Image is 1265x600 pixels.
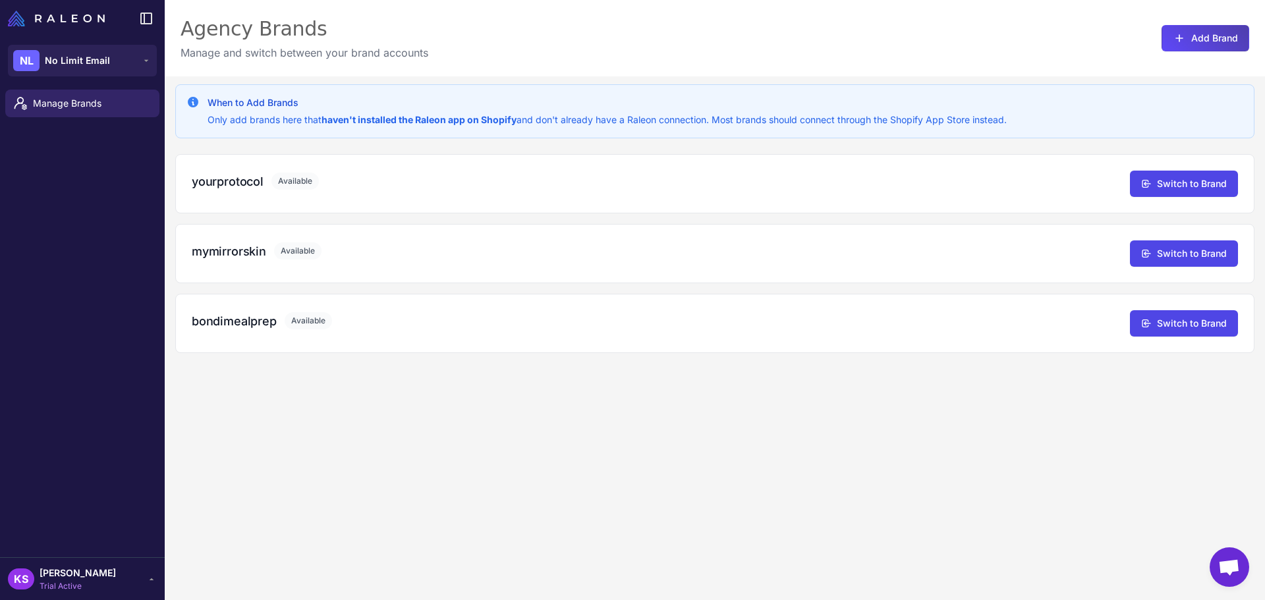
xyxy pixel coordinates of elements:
span: No Limit Email [45,53,110,68]
h3: When to Add Brands [208,95,1007,110]
div: KS [8,568,34,589]
div: NL [13,50,40,71]
span: Available [285,312,332,329]
a: Manage Brands [5,90,159,117]
p: Manage and switch between your brand accounts [181,45,428,61]
strong: haven't installed the Raleon app on Shopify [322,114,517,125]
span: Manage Brands [33,96,149,111]
img: Raleon Logo [8,11,105,26]
button: Switch to Brand [1130,171,1238,197]
p: Only add brands here that and don't already have a Raleon connection. Most brands should connect ... [208,113,1007,127]
h3: yourprotocol [192,173,264,190]
button: Add Brand [1162,25,1249,51]
span: [PERSON_NAME] [40,566,116,580]
button: NLNo Limit Email [8,45,157,76]
button: Switch to Brand [1130,310,1238,337]
span: Available [271,173,319,190]
h3: mymirrorskin [192,242,266,260]
span: Trial Active [40,580,116,592]
span: Available [274,242,322,259]
div: Agency Brands [181,16,428,42]
a: Open chat [1210,547,1249,587]
h3: bondimealprep [192,312,277,330]
button: Switch to Brand [1130,240,1238,267]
